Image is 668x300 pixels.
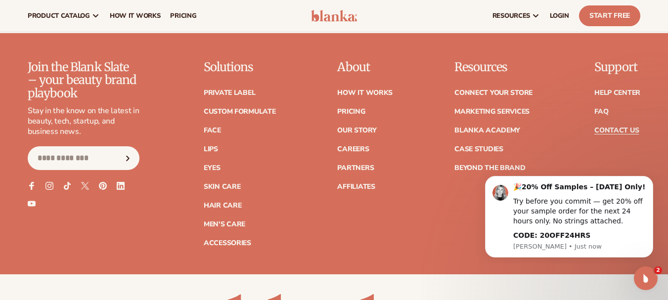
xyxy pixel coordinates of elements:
[110,12,161,20] span: How It Works
[654,266,662,274] span: 2
[337,108,365,115] a: Pricing
[204,202,241,209] a: Hair Care
[204,221,245,228] a: Men's Care
[454,165,526,171] a: Beyond the brand
[454,61,533,74] p: Resources
[337,61,393,74] p: About
[492,12,530,20] span: resources
[204,146,218,153] a: Lips
[454,89,533,96] a: Connect your store
[204,108,276,115] a: Custom formulate
[454,108,530,115] a: Marketing services
[550,12,569,20] span: LOGIN
[337,146,369,153] a: Careers
[28,12,90,20] span: product catalog
[337,127,376,134] a: Our Story
[634,266,658,290] iframe: Intercom live chat
[28,106,139,136] p: Stay in the know on the latest in beauty, tech, startup, and business news.
[204,240,251,247] a: Accessories
[170,12,196,20] span: pricing
[579,5,640,26] a: Start Free
[594,127,639,134] a: Contact Us
[337,183,375,190] a: Affiliates
[594,89,640,96] a: Help Center
[204,165,221,171] a: Eyes
[28,61,139,100] p: Join the Blank Slate – your beauty brand playbook
[454,146,503,153] a: Case Studies
[204,183,240,190] a: Skin Care
[337,165,374,171] a: Partners
[337,89,393,96] a: How It Works
[204,89,255,96] a: Private label
[594,61,640,74] p: Support
[594,108,608,115] a: FAQ
[470,167,668,263] iframe: Intercom notifications message
[204,127,221,134] a: Face
[117,146,139,170] button: Subscribe
[454,127,520,134] a: Blanka Academy
[204,61,276,74] p: Solutions
[311,10,357,22] img: logo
